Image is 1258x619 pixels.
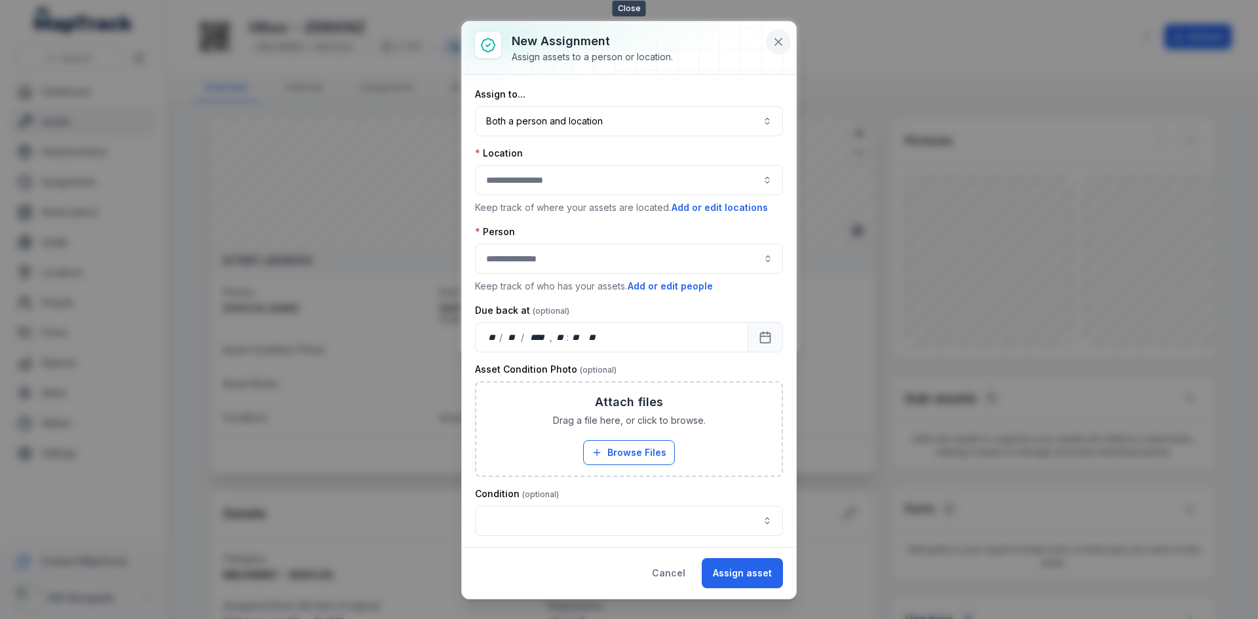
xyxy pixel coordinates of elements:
[583,440,675,465] button: Browse Files
[570,331,583,344] div: minute,
[613,1,646,16] span: Close
[504,331,522,344] div: month,
[702,558,783,588] button: Assign asset
[521,331,525,344] div: /
[499,331,504,344] div: /
[627,279,714,293] button: Add or edit people
[550,331,554,344] div: ,
[567,331,570,344] div: :
[512,32,673,50] h3: New assignment
[671,200,769,215] button: Add or edit locations
[512,50,673,64] div: Assign assets to a person or location.
[554,331,567,344] div: hour,
[475,225,515,238] label: Person
[748,322,783,352] button: Calendar
[475,106,783,136] button: Both a person and location
[586,331,600,344] div: am/pm,
[475,279,783,293] p: Keep track of who has your assets.
[486,331,499,344] div: day,
[641,558,696,588] button: Cancel
[475,147,523,160] label: Location
[475,487,559,500] label: Condition
[475,244,783,274] input: assignment-add:person-label
[475,363,617,376] label: Asset Condition Photo
[475,200,783,215] p: Keep track of where your assets are located.
[475,546,570,559] label: Asset Notes
[475,304,569,317] label: Due back at
[553,414,706,427] span: Drag a file here, or click to browse.
[595,393,663,411] h3: Attach files
[475,88,525,101] label: Assign to...
[525,331,550,344] div: year,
